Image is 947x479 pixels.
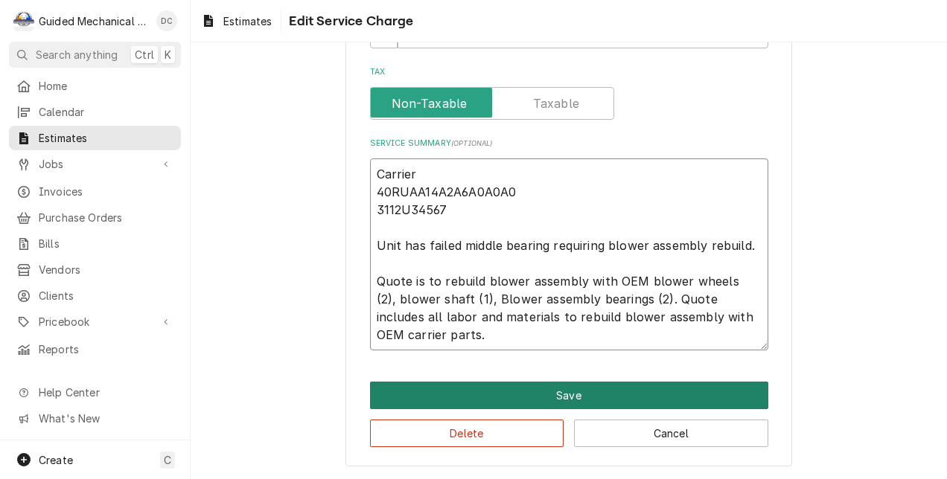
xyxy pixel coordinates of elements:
[39,236,173,251] span: Bills
[39,184,173,199] span: Invoices
[39,385,172,400] span: Help Center
[370,138,768,150] label: Service Summary
[39,104,173,120] span: Calendar
[370,409,768,447] div: Button Group Row
[9,283,181,308] a: Clients
[9,179,181,204] a: Invoices
[9,205,181,230] a: Purchase Orders
[370,66,768,78] label: Tax
[370,419,564,447] button: Delete
[9,337,181,361] a: Reports
[284,11,413,31] span: Edit Service Charge
[9,406,181,431] a: Go to What's New
[13,10,34,31] div: G
[9,257,181,282] a: Vendors
[370,138,768,350] div: Service Summary
[451,139,493,147] span: ( optional )
[165,47,171,62] span: K
[39,262,173,277] span: Vendors
[39,341,173,357] span: Reports
[156,10,177,31] div: Daniel Cornell's Avatar
[9,42,181,68] button: Search anythingCtrlK
[39,411,172,426] span: What's New
[9,152,181,176] a: Go to Jobs
[39,156,151,172] span: Jobs
[39,454,73,466] span: Create
[164,452,171,468] span: C
[39,210,173,225] span: Purchase Orders
[370,158,768,351] textarea: Carrier 40RUAA14A2A6A0A0A0 3112U34567 Unit has failed middle bearing requiring blower assembly re...
[39,78,173,94] span: Home
[13,10,34,31] div: Guided Mechanical Services, LLC's Avatar
[39,288,173,303] span: Clients
[39,130,173,146] span: Estimates
[223,13,272,29] span: Estimates
[9,380,181,405] a: Go to Help Center
[370,382,768,409] div: Button Group Row
[135,47,154,62] span: Ctrl
[370,382,768,409] button: Save
[39,13,148,29] div: Guided Mechanical Services, LLC
[9,100,181,124] a: Calendar
[9,74,181,98] a: Home
[36,47,118,62] span: Search anything
[9,309,181,334] a: Go to Pricebook
[370,382,768,447] div: Button Group
[574,419,768,447] button: Cancel
[156,10,177,31] div: DC
[370,66,768,119] div: Tax
[195,9,278,33] a: Estimates
[39,314,151,329] span: Pricebook
[9,231,181,256] a: Bills
[9,126,181,150] a: Estimates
